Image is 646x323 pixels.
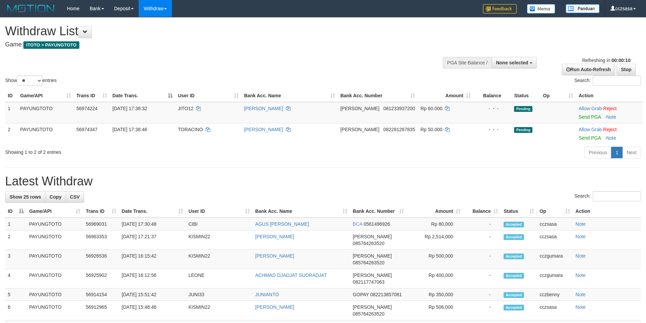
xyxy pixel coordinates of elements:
span: Copy 082117747063 to clipboard [353,279,384,285]
td: LEONE [186,269,253,288]
a: Note [606,135,616,141]
th: Balance [473,89,511,102]
td: [DATE] 16:15:42 [119,250,186,269]
span: TORACINO [178,127,203,132]
th: Amount: activate to sort column ascending [418,89,474,102]
span: Rp 50.000 [420,127,443,132]
a: ACHMAD DJADJAT SUDRADJAT [255,272,327,278]
a: Note [575,292,586,297]
th: Status [511,89,540,102]
span: Rp 60.000 [420,106,443,111]
img: panduan.png [566,4,600,13]
button: None selected [492,57,537,68]
td: 56925902 [83,269,119,288]
span: · [579,106,603,111]
a: 1 [611,147,623,158]
td: 2 [5,123,18,144]
td: - [463,301,501,320]
td: PAYUNGTOTO [18,102,74,123]
span: Accepted [504,305,524,310]
span: 56974224 [76,106,97,111]
a: JUNIANTO [255,292,279,297]
td: PAYUNGTOTO [26,269,83,288]
td: cczsasa [537,301,573,320]
div: - - - [476,126,509,133]
label: Show entries [5,76,57,86]
span: Copy 085764263520 to clipboard [353,241,384,246]
span: Show 25 rows [9,194,41,200]
td: 56914154 [83,288,119,301]
span: ITOTO > PAYUNGTOTO [23,41,79,49]
th: Date Trans.: activate to sort column ascending [119,205,186,218]
span: Copy 085764263520 to clipboard [353,260,384,265]
a: AGUS [PERSON_NAME] [255,221,309,227]
span: [PERSON_NAME] [340,106,379,111]
td: PAYUNGTOTO [18,123,74,144]
span: Accepted [504,234,524,240]
td: PAYUNGTOTO [26,230,83,250]
span: Accepted [504,222,524,227]
td: - [463,288,501,301]
th: Balance: activate to sort column ascending [463,205,501,218]
a: Show 25 rows [5,191,45,203]
h4: Game: [5,41,424,48]
td: [DATE] 15:48:46 [119,301,186,320]
span: Copy 082213857081 to clipboard [370,292,402,297]
a: [PERSON_NAME] [255,304,294,310]
td: 56926536 [83,250,119,269]
td: - [463,269,501,288]
th: Bank Acc. Name: activate to sort column ascending [253,205,350,218]
h1: Latest Withdraw [5,175,641,188]
td: KISMIN22 [186,230,253,250]
th: Bank Acc. Name: activate to sort column ascending [241,89,338,102]
td: CIBI [186,218,253,230]
span: [PERSON_NAME] [353,304,392,310]
th: User ID: activate to sort column ascending [186,205,253,218]
span: Accepted [504,292,524,298]
td: cczgumara [537,250,573,269]
td: 3 [5,250,26,269]
td: Rp 80,000 [407,218,463,230]
a: [PERSON_NAME] [244,127,283,132]
th: Trans ID: activate to sort column ascending [83,205,119,218]
a: Previous [584,147,611,158]
td: [DATE] 17:30:48 [119,218,186,230]
span: JITO12 [178,106,194,111]
a: [PERSON_NAME] [255,253,294,259]
td: · [576,123,643,144]
h1: Withdraw List [5,24,424,38]
a: Allow Grab [579,106,602,111]
th: Status: activate to sort column ascending [501,205,537,218]
td: cczgumara [537,269,573,288]
td: [DATE] 15:51:42 [119,288,186,301]
div: PGA Site Balance / [443,57,492,68]
span: [PERSON_NAME] [353,272,392,278]
a: [PERSON_NAME] [244,106,283,111]
td: JUNI33 [186,288,253,301]
td: cczsasa [537,218,573,230]
th: Op: activate to sort column ascending [540,89,576,102]
td: 2 [5,230,26,250]
label: Search: [574,76,641,86]
th: ID: activate to sort column descending [5,205,26,218]
a: Send PGA [579,135,601,141]
span: [PERSON_NAME] [353,253,392,259]
span: 56974347 [76,127,97,132]
td: Rp 2,514,000 [407,230,463,250]
label: Search: [574,191,641,201]
span: · [579,127,603,132]
span: Copy 085764263520 to clipboard [353,311,384,317]
td: - [463,250,501,269]
td: 56969031 [83,218,119,230]
span: GOPAY [353,292,369,297]
span: [DATE] 17:38:32 [113,106,147,111]
a: CSV [65,191,84,203]
td: Rp 500,000 [407,250,463,269]
span: Copy 0561496926 to clipboard [364,221,390,227]
div: - - - [476,105,509,112]
td: Rp 506,000 [407,301,463,320]
a: Reject [603,106,617,111]
td: Rp 350,000 [407,288,463,301]
input: Search: [593,191,641,201]
a: Note [575,253,586,259]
